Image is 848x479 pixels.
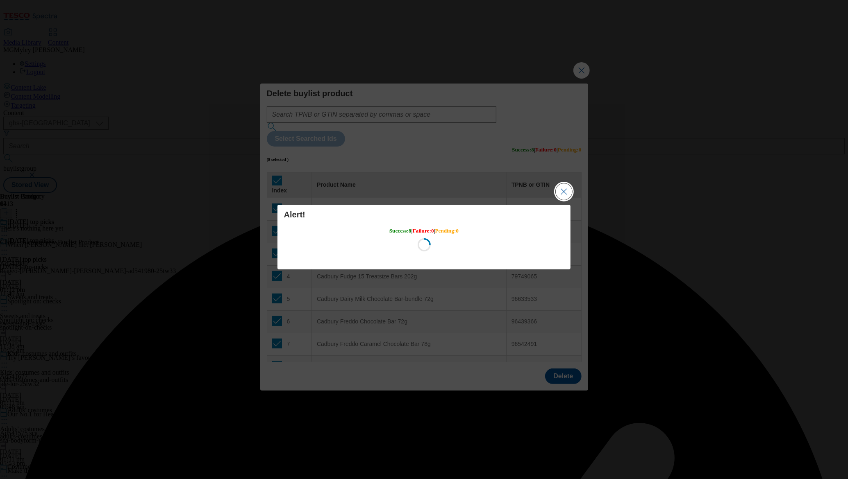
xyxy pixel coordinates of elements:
[277,205,571,269] div: Modal
[435,228,459,234] span: Pending : 0
[556,183,572,200] button: Close Modal
[389,228,411,234] span: Success : 8
[389,228,459,234] h5: | |
[284,210,564,219] h4: Alert!
[413,228,434,234] span: Failure : 0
